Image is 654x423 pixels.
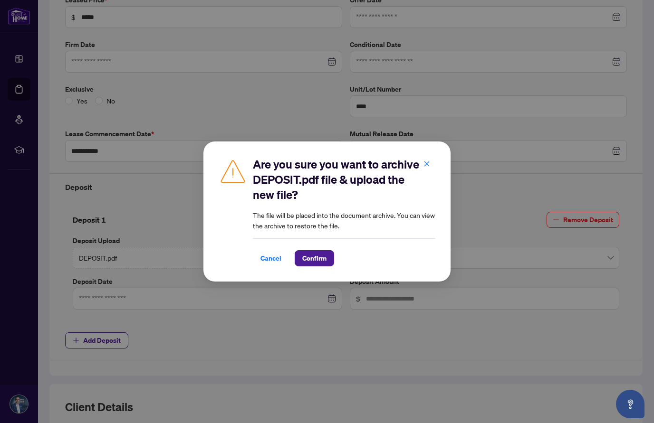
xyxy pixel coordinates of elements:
span: Cancel [260,251,281,266]
button: Cancel [253,250,289,266]
button: Confirm [295,250,334,266]
div: The file will be placed into the document archive. You can view the archive to restore the file. [253,157,435,266]
img: Caution Icon [219,157,247,185]
h2: Are you sure you want to archive DEPOSIT.pdf file & upload the new file? [253,157,435,202]
span: close [423,160,430,167]
span: Confirm [302,251,327,266]
button: Open asap [616,390,644,418]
